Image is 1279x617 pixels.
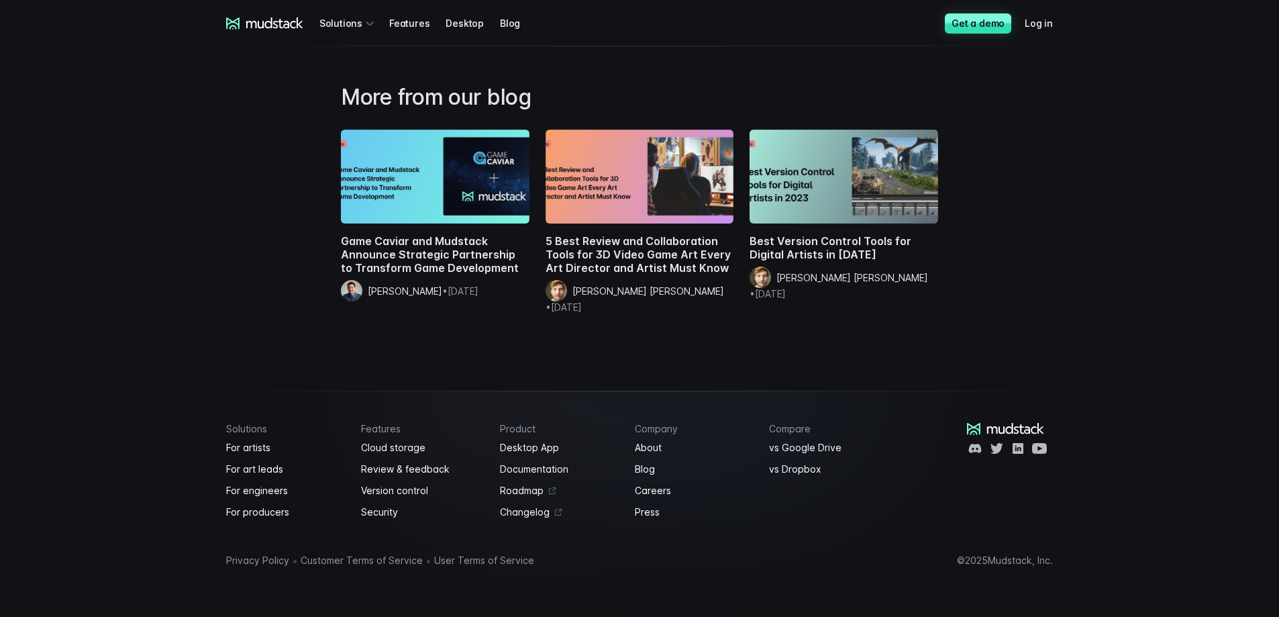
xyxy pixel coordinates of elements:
a: 5 Best Review and Collaboration Tools for 3D Video Game Art Every Art Director and Artist Must Kn... [538,122,742,332]
h2: 5 Best Review and Collaboration Tools for 3D Video Game Art Every Art Director and Artist Must Know [546,234,734,275]
span: [PERSON_NAME] [PERSON_NAME] [776,272,928,283]
img: Mazze Whiteley [750,267,771,288]
a: Review & feedback [361,461,484,477]
span: • [DATE] [546,301,582,313]
div: Solutions [319,11,378,36]
a: Game Caviar and Mudstack announce strategic partnership to transform game developmentGame Caviar ... [333,122,538,320]
a: Get a demo [945,13,1011,34]
img: Josef Bell [341,280,362,301]
a: vs Dropbox [769,461,888,477]
h4: Company [635,423,754,434]
h4: Features [361,423,484,434]
span: • [292,554,298,567]
h2: Best Version Control Tools for Digital Artists in [DATE] [750,234,938,261]
a: Customer Terms of Service [301,553,423,569]
img: Best Version Control Tools for Digital Artists in 2023 [750,130,938,224]
a: For art leads [226,461,345,477]
a: Desktop [446,11,500,36]
h4: Compare [769,423,888,434]
a: vs Google Drive [769,440,888,456]
span: [PERSON_NAME] [368,285,442,297]
a: Security [361,504,484,520]
a: Features [389,11,446,36]
a: Changelog [500,504,619,520]
span: [PERSON_NAME] [PERSON_NAME] [572,285,724,297]
h2: Game Caviar and Mudstack Announce Strategic Partnership to Transform Game Development [341,234,529,275]
a: Best Version Control Tools for Digital Artists in 2023Best Version Control Tools for Digital Arti... [741,122,946,318]
h2: More from our blog [341,84,710,111]
img: Game Caviar and Mudstack announce strategic partnership to transform game development [341,130,529,224]
a: About [635,440,754,456]
img: 5 Best Review and Collaboration Tools for 3D Video Game Art Every Art Director and Artist Must Know [546,130,734,224]
a: Press [635,504,754,520]
a: Blog [635,461,754,477]
h4: Solutions [226,423,345,434]
a: Version control [361,483,484,499]
span: • [DATE] [442,285,478,297]
a: For producers [226,504,345,520]
a: User Terms of Service [434,553,534,569]
img: Mazze Whiteley [546,280,567,301]
a: Blog [500,11,536,36]
a: Log in [1025,11,1069,36]
a: Documentation [500,461,619,477]
a: mudstack logo [967,423,1044,435]
span: • [DATE] [750,288,786,299]
a: Roadmap [500,483,619,499]
a: Careers [635,483,754,499]
a: Privacy Policy [226,553,289,569]
h4: Product [500,423,619,434]
span: • [425,554,431,567]
a: For artists [226,440,345,456]
a: Desktop App [500,440,619,456]
a: For engineers [226,483,345,499]
div: © 2025 Mudstack, Inc. [957,555,1053,566]
a: Cloud storage [361,440,484,456]
a: mudstack logo [226,17,303,30]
